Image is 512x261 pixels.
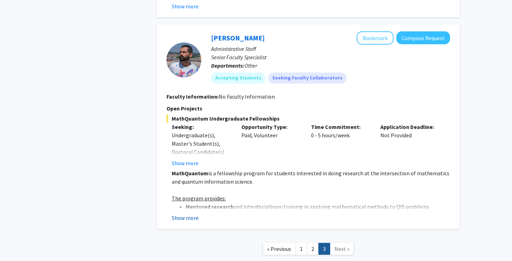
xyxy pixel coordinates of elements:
span: No Faculty Information [219,93,275,100]
mat-chip: Seeking Faculty Collaborators [268,72,347,84]
div: 0 - 5 hours/week [306,123,375,167]
strong: Mentored research [186,203,234,210]
strong: MathQuantum [172,170,208,177]
u: The program provides: [172,195,226,202]
a: 2 [307,243,319,255]
button: Show more [172,214,199,222]
button: Show more [172,2,199,10]
p: Seeking: [172,123,231,131]
p: Open Projects [166,104,450,113]
button: Add Daniel Serrano to Bookmarks [357,31,394,45]
p: Time Commitment: [311,123,370,131]
a: [PERSON_NAME] [211,33,265,42]
a: 1 [295,243,307,255]
span: Next » [334,245,349,252]
div: Paid, Volunteer [236,123,306,167]
li: and interdisciplinary training in applying mathematical methods to QIS problems [186,202,450,211]
p: Senior Faculty Specialist [211,53,450,61]
p: Administrative Staff [211,45,450,53]
p: Application Deadline: [380,123,440,131]
b: Faculty Information: [166,93,219,100]
a: Next Page [330,243,354,255]
iframe: Chat [5,230,30,256]
span: « Previous [267,245,291,252]
p: is a fellowship program for students interested in doing research at the intersection of mathemat... [172,169,450,186]
a: Previous [263,243,296,255]
p: Opportunity Type: [241,123,301,131]
mat-chip: Accepting Students [211,72,265,84]
a: 3 [318,243,330,255]
b: Departments: [211,62,245,69]
div: Undergraduate(s), Master's Student(s), Doctoral Candidate(s) (PhD, MD, DMD, PharmD, etc.), Postdo... [172,131,231,198]
div: Not Provided [375,123,445,167]
button: Compose Request to Daniel Serrano [396,31,450,44]
span: Other [245,62,257,69]
button: Show more [172,159,199,167]
span: MathQuantum Undergraduate Fellowships [166,114,450,123]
